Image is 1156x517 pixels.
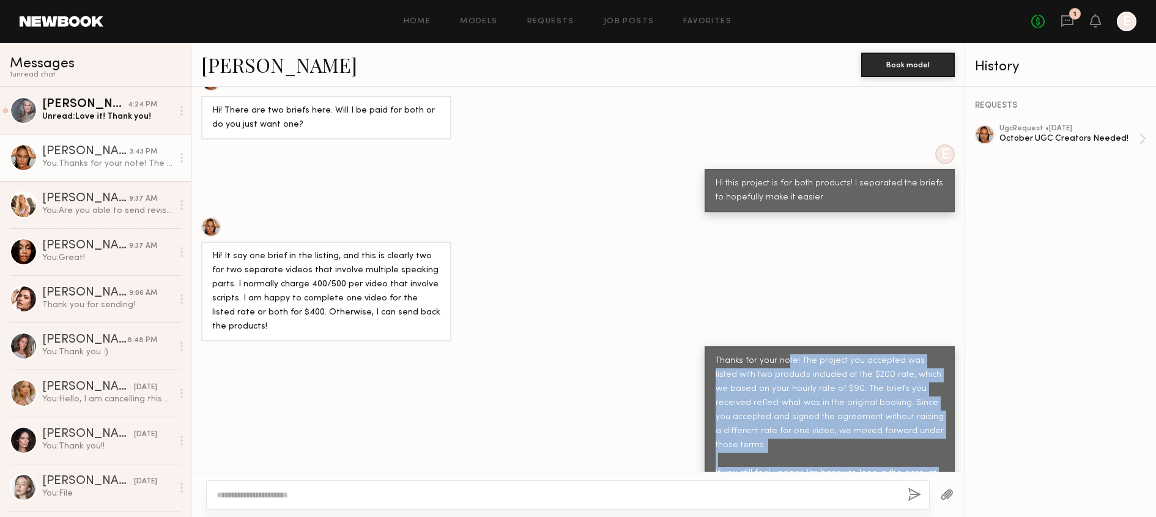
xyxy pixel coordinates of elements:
[42,346,172,358] div: You: Thank you :)
[134,429,157,441] div: [DATE]
[42,334,127,346] div: [PERSON_NAME]
[42,488,172,499] div: You: File
[42,252,172,264] div: You: Great!
[861,53,955,77] button: Book model
[861,59,955,69] a: Book model
[42,393,172,405] div: You: Hello, I am cancelling this booking due to no response.
[42,441,172,452] div: You: Thank you!!
[42,111,172,122] div: Unread: Love it! Thank you!
[128,99,157,111] div: 4:24 PM
[1117,12,1136,31] a: E
[42,428,134,441] div: [PERSON_NAME]
[10,57,75,71] span: Messages
[999,125,1146,153] a: ugcRequest •[DATE]October UGC Creators Needed!
[683,18,732,26] a: Favorites
[42,381,134,393] div: [PERSON_NAME]
[42,205,172,217] div: You: Are you able to send revisions by [DATE]?
[127,335,157,346] div: 8:48 PM
[716,354,944,508] div: Thanks for your note! The project you accepted was listed with two products included at the $200 ...
[212,104,440,132] div: Hi! There are two briefs here. Will I be paid for both or do you just want one?
[42,287,129,299] div: [PERSON_NAME]
[42,240,129,252] div: [PERSON_NAME]
[201,51,357,78] a: [PERSON_NAME]
[42,146,130,158] div: [PERSON_NAME]
[975,60,1146,74] div: History
[129,240,157,252] div: 9:37 AM
[404,18,431,26] a: Home
[527,18,574,26] a: Requests
[42,193,129,205] div: [PERSON_NAME]
[42,158,172,169] div: You: Thanks for your note! The project you accepted was listed with two products included at the ...
[604,18,654,26] a: Job Posts
[134,382,157,393] div: [DATE]
[129,193,157,205] div: 9:37 AM
[129,288,157,299] div: 9:06 AM
[42,99,128,111] div: [PERSON_NAME]
[42,299,172,311] div: Thank you for sending!
[975,102,1146,110] div: REQUESTS
[460,18,497,26] a: Models
[212,250,440,334] div: Hi! It say one brief in the listing, and this is clearly two for two separate videos that involve...
[999,125,1139,133] div: ugc Request • [DATE]
[134,476,157,488] div: [DATE]
[716,177,944,205] div: Hi this project is for both products! I separated the briefs to hopefully make it easier
[130,146,157,158] div: 3:43 PM
[999,133,1139,144] div: October UGC Creators Needed!
[42,475,134,488] div: [PERSON_NAME]
[1073,11,1076,18] div: 1
[1061,14,1074,29] a: 1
